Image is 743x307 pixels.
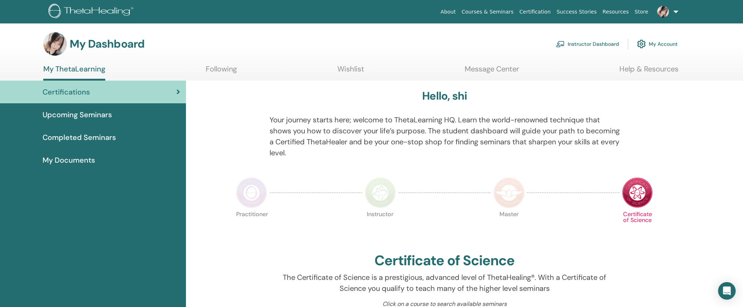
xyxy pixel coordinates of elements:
[637,38,646,50] img: cog.svg
[70,37,144,51] h3: My Dashboard
[236,211,267,242] p: Practitioner
[422,89,467,103] h3: Hello, shi
[556,41,565,47] img: chalkboard-teacher.svg
[465,64,519,79] a: Message Center
[600,5,632,19] a: Resources
[657,6,669,18] img: default.jpg
[632,5,651,19] a: Store
[337,64,364,79] a: Wishlist
[494,211,524,242] p: Master
[43,155,95,166] span: My Documents
[556,36,619,52] a: Instructor Dashboard
[43,109,112,120] span: Upcoming Seminars
[622,177,653,208] img: Certificate of Science
[516,5,553,19] a: Certification
[637,36,678,52] a: My Account
[622,211,653,242] p: Certificate of Science
[43,132,116,143] span: Completed Seminars
[438,5,458,19] a: About
[43,64,105,81] a: My ThetaLearning
[554,5,600,19] a: Success Stories
[365,177,396,208] img: Instructor
[619,64,678,79] a: Help & Resources
[43,32,67,56] img: default.jpg
[459,5,517,19] a: Courses & Seminars
[365,211,396,242] p: Instructor
[270,272,620,294] p: The Certificate of Science is a prestigious, advanced level of ThetaHealing®. With a Certificate ...
[718,282,736,300] div: Open Intercom Messenger
[43,86,90,97] span: Certifications
[48,4,136,20] img: logo.png
[270,114,620,158] p: Your journey starts here; welcome to ThetaLearning HQ. Learn the world-renowned technique that sh...
[236,177,267,208] img: Practitioner
[374,252,515,269] h2: Certificate of Science
[206,64,237,79] a: Following
[494,177,524,208] img: Master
